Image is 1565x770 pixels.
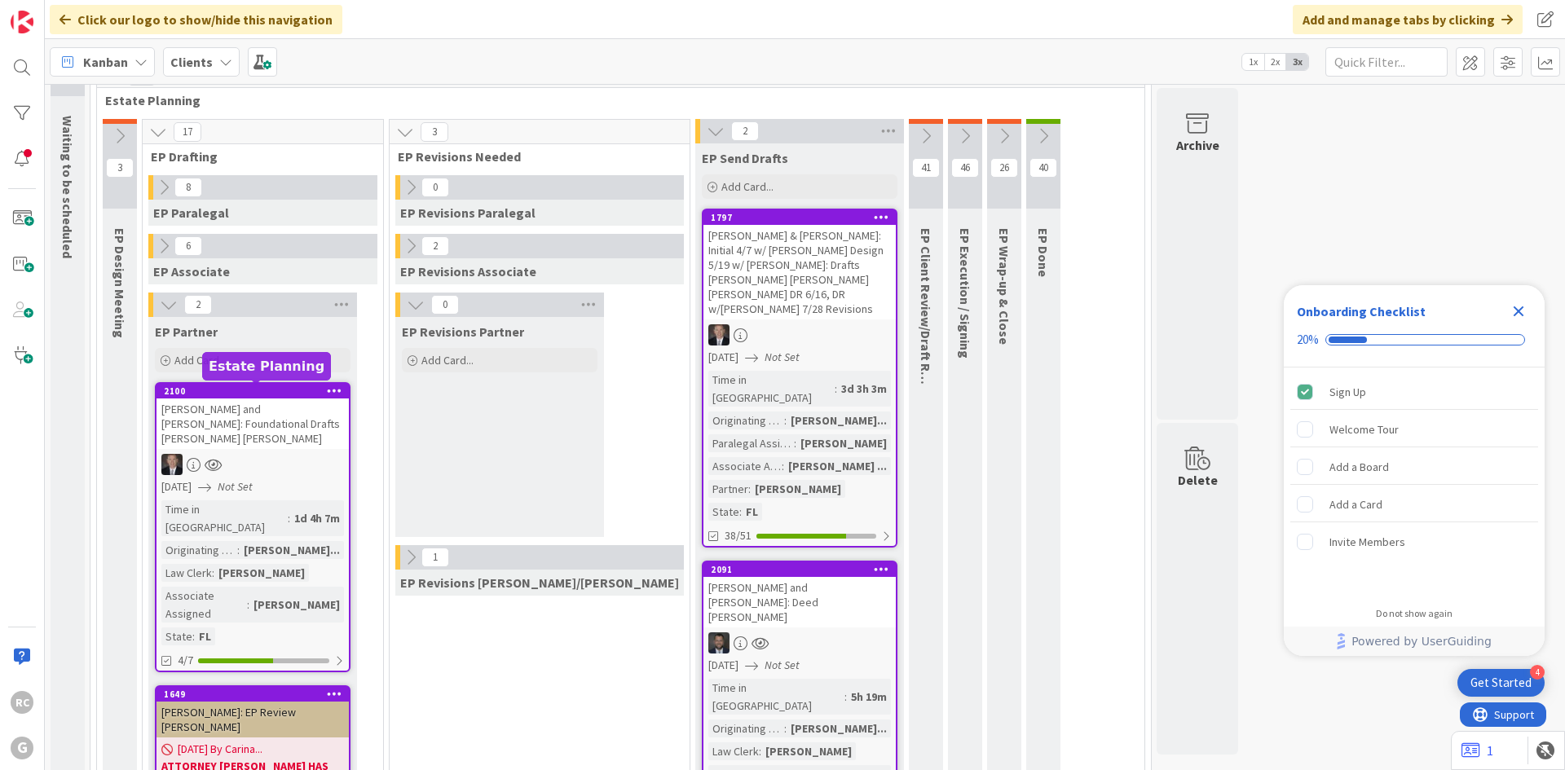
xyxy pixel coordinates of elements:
span: : [212,564,214,582]
span: 3 [106,158,134,178]
div: State [161,627,192,645]
span: EP Revisions Needed [398,148,669,165]
img: BG [161,454,183,475]
span: 0 [431,295,459,315]
span: EP Revisions Partner [402,323,524,340]
div: [PERSON_NAME] ... [784,457,891,475]
div: [PERSON_NAME] [796,434,891,452]
div: Paralegal Assigned [708,434,794,452]
div: 1797[PERSON_NAME] & [PERSON_NAME]: Initial 4/7 w/ [PERSON_NAME] Design 5/19 w/ [PERSON_NAME]: Dra... [703,210,896,319]
div: [PERSON_NAME]... [787,719,891,737]
span: 0 [421,178,449,197]
span: [DATE] [708,657,738,674]
span: 2 [184,295,212,315]
b: Clients [170,54,213,70]
div: Invite Members [1329,532,1405,552]
div: Law Clerk [708,742,759,760]
div: Sign Up is complete. [1290,374,1538,410]
span: [DATE] [161,478,192,495]
span: Kanban [83,52,128,72]
span: 17 [174,122,201,142]
span: 2 [421,236,449,256]
div: Originating Attorney [708,411,784,429]
span: 4/7 [178,652,193,669]
div: Get Started [1470,675,1532,691]
span: 6 [174,236,202,256]
div: Welcome Tour is incomplete. [1290,411,1538,447]
input: Quick Filter... [1325,47,1448,77]
span: 1 [421,548,449,567]
div: Archive [1176,135,1219,155]
div: Originating Attorney [161,541,237,559]
div: RC [11,691,33,714]
span: : [784,719,787,737]
div: 5h 19m [847,688,891,706]
span: EP Send Drafts [702,150,788,166]
h5: Estate Planning [209,359,324,374]
div: Add a Board [1329,457,1389,477]
span: Support [34,2,74,22]
div: 2100 [164,385,349,397]
div: Invite Members is incomplete. [1290,524,1538,560]
div: Time in [GEOGRAPHIC_DATA] [161,500,288,536]
span: EP Client Review/Draft Review Meeting [918,228,934,457]
span: 46 [951,158,979,178]
div: Footer [1284,627,1545,656]
div: 1649 [156,687,349,702]
span: 2 [731,121,759,141]
span: : [288,509,290,527]
div: 1649[PERSON_NAME]: EP Review [PERSON_NAME] [156,687,349,737]
span: 41 [912,158,940,178]
div: [PERSON_NAME]... [240,541,344,559]
div: [PERSON_NAME] and [PERSON_NAME]: Deed [PERSON_NAME] [703,577,896,627]
span: [DATE] By Carina... [178,741,262,758]
div: Associate Assigned [161,587,247,623]
span: : [759,742,761,760]
div: 1649 [164,689,349,700]
div: Close Checklist [1505,298,1532,324]
span: EP Partner [155,323,218,340]
div: [PERSON_NAME]... [787,411,891,429]
div: State [708,503,739,521]
span: : [748,480,751,498]
div: 2091 [703,562,896,577]
div: Associate Assigned [708,457,782,475]
span: 2x [1264,54,1286,70]
a: Powered by UserGuiding [1292,627,1536,656]
span: Waiting to be scheduled [60,116,76,258]
i: Not Set [765,658,800,672]
span: : [192,627,195,645]
span: Estate Planning [105,92,1124,108]
span: : [237,541,240,559]
span: : [835,380,837,398]
a: 1797[PERSON_NAME] & [PERSON_NAME]: Initial 4/7 w/ [PERSON_NAME] Design 5/19 w/ [PERSON_NAME]: Dra... [702,209,897,548]
div: Checklist items [1284,367,1545,596]
span: : [739,503,742,521]
div: Do not show again [1376,607,1453,620]
span: 38/51 [725,527,752,544]
div: JW [703,632,896,653]
div: Add a Card [1329,495,1382,514]
span: Add Card... [421,353,474,367]
span: [DATE] [708,349,738,366]
div: 20% [1297,332,1319,347]
span: EP Design Meeting [112,228,128,338]
span: 3 [421,122,448,142]
div: [PERSON_NAME] & [PERSON_NAME]: Initial 4/7 w/ [PERSON_NAME] Design 5/19 w/ [PERSON_NAME]: Drafts ... [703,225,896,319]
span: Add Card... [721,179,774,194]
div: Time in [GEOGRAPHIC_DATA] [708,679,844,715]
span: 26 [990,158,1018,178]
div: 1797 [711,212,896,223]
i: Not Set [218,479,253,494]
div: Checklist Container [1284,285,1545,656]
img: BG [708,324,730,345]
span: 40 [1029,158,1057,178]
div: BG [156,454,349,475]
div: Time in [GEOGRAPHIC_DATA] [708,371,835,407]
span: Add Card... [174,353,227,367]
div: 1d 4h 7m [290,509,344,527]
div: BG [703,324,896,345]
span: : [782,457,784,475]
div: Checklist progress: 20% [1297,332,1532,347]
div: [PERSON_NAME] [214,564,309,582]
